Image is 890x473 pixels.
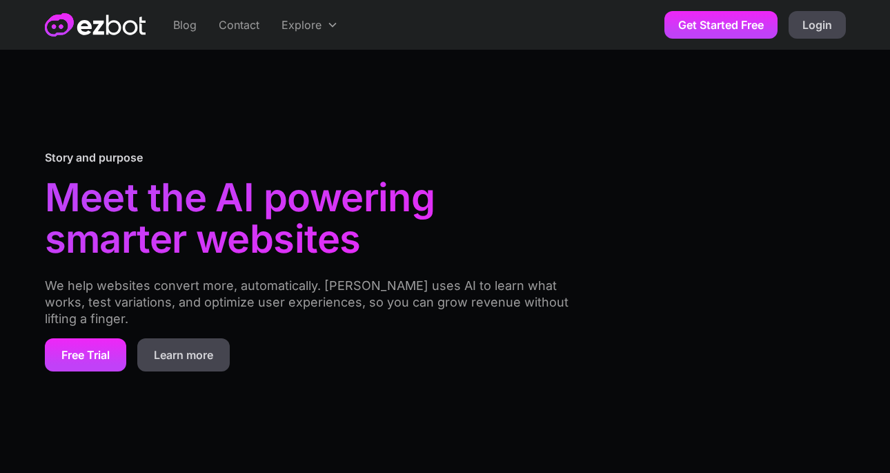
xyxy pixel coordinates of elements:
[45,338,126,371] a: Free Trial
[45,149,143,166] div: Story and purpose
[664,11,778,39] a: Get Started Free
[45,278,575,327] p: We help websites convert more, automatically. [PERSON_NAME] uses AI to learn what works, test var...
[789,11,846,39] a: Login
[45,13,146,37] a: home
[137,338,230,371] a: Learn more
[45,177,575,267] h1: Meet the AI powering smarter websites
[281,17,322,33] div: Explore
